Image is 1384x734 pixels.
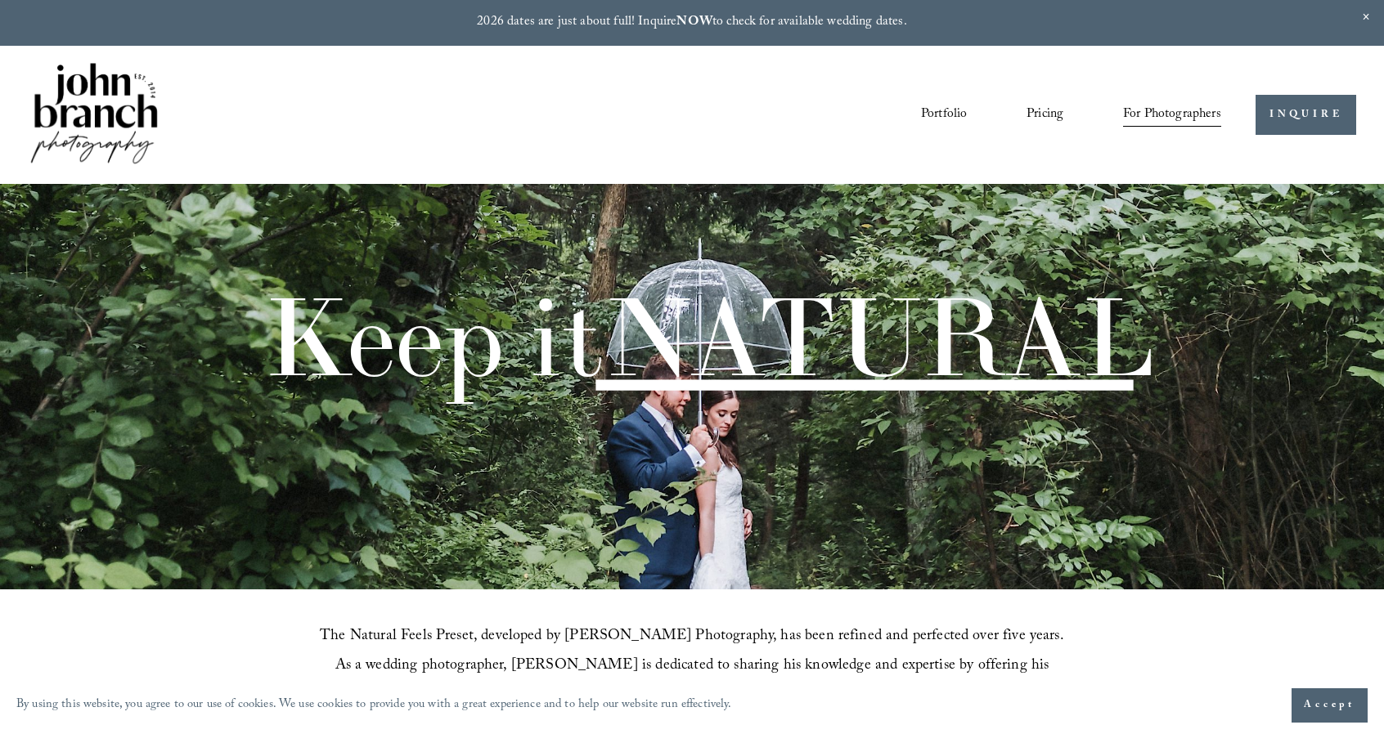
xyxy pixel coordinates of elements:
a: INQUIRE [1256,95,1356,135]
img: John Branch IV Photography [28,60,160,170]
span: The Natural Feels Preset, developed by [PERSON_NAME] Photography, has been refined and perfected ... [320,624,1068,709]
span: NATURAL [604,267,1154,405]
span: Accept [1304,697,1355,714]
a: Portfolio [921,101,967,128]
p: By using this website, you agree to our use of cookies. We use cookies to provide you with a grea... [16,694,732,718]
button: Accept [1292,688,1368,723]
h1: Keep it [263,282,1154,392]
a: Pricing [1027,101,1063,128]
span: For Photographers [1123,102,1221,128]
a: folder dropdown [1123,101,1221,128]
